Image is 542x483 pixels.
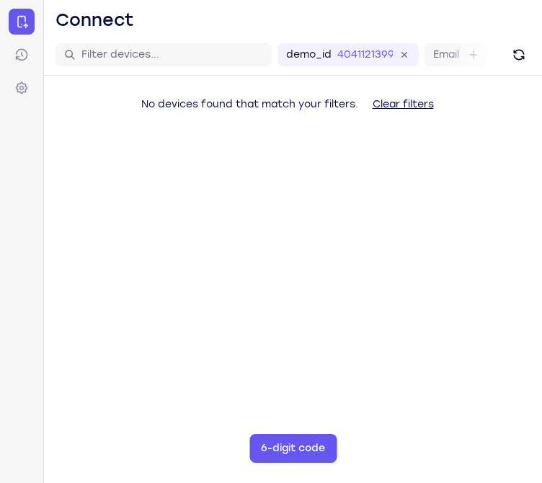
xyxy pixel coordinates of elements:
[9,42,35,68] a: Sessions
[55,9,134,32] h1: Connect
[433,48,459,62] label: Email
[249,434,337,463] button: 6-digit code
[9,75,35,101] a: Settings
[9,9,35,35] a: Connect
[81,48,263,62] input: Filter devices...
[286,48,332,62] label: demo_id
[361,90,445,119] button: Clear filters
[141,98,358,110] span: No devices found that match your filters.
[507,43,530,66] button: Refresh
